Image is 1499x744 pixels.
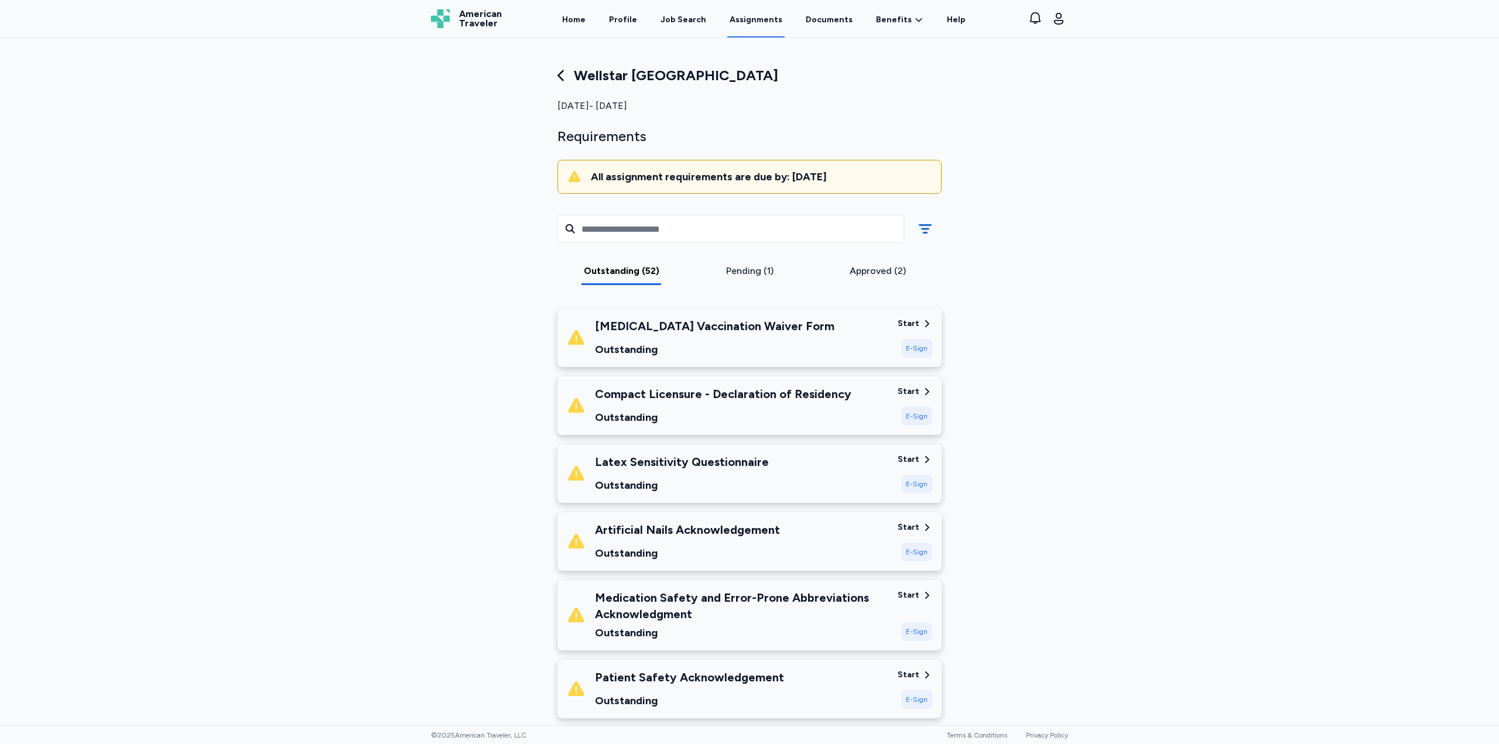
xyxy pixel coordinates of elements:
[557,66,942,85] div: Wellstar [GEOGRAPHIC_DATA]
[595,545,780,561] div: Outstanding
[591,170,932,184] div: All assignment requirements are due by: [DATE]
[595,669,784,685] div: Patient Safety Acknowledgement
[660,14,706,26] div: Job Search
[876,14,923,26] a: Benefits
[898,589,919,601] div: Start
[898,318,919,330] div: Start
[557,127,942,146] div: Requirements
[898,386,919,397] div: Start
[690,264,809,278] div: Pending (1)
[901,339,932,358] div: E-Sign
[595,318,834,334] div: [MEDICAL_DATA] Vaccination Waiver Form
[898,669,919,681] div: Start
[947,731,1007,739] a: Terms & Conditions
[595,454,769,470] div: Latex Sensitivity Questionnaire
[459,9,502,28] span: American Traveler
[595,692,784,709] div: Outstanding
[818,264,937,278] div: Approved (2)
[595,409,851,426] div: Outstanding
[562,264,681,278] div: Outstanding (52)
[595,386,851,402] div: Compact Licensure - Declaration of Residency
[595,589,888,622] div: Medication Safety and Error-Prone Abbreviations Acknowledgment
[1026,731,1068,739] a: Privacy Policy
[901,690,932,709] div: E-Sign
[431,9,450,28] img: Logo
[557,99,942,113] div: [DATE] - [DATE]
[595,625,888,641] div: Outstanding
[898,454,919,465] div: Start
[901,407,932,426] div: E-Sign
[901,622,932,641] div: E-Sign
[595,477,769,493] div: Outstanding
[901,543,932,561] div: E-Sign
[595,341,834,358] div: Outstanding
[727,1,785,37] a: Assignments
[595,522,780,538] div: Artificial Nails Acknowledgement
[901,475,932,493] div: E-Sign
[431,731,526,740] span: © 2025 American Traveler, LLC
[876,14,912,26] span: Benefits
[898,522,919,533] div: Start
